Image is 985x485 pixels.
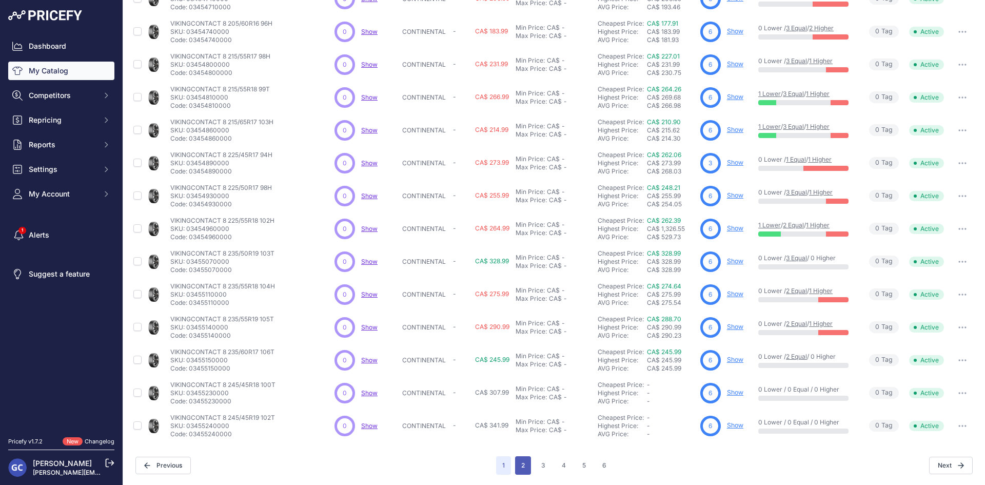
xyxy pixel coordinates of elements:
[361,356,378,364] a: Show
[598,192,647,200] div: Highest Price:
[598,126,647,134] div: Highest Price:
[516,32,547,40] div: Max Price:
[361,61,378,68] a: Show
[170,52,270,61] p: VIKINGCONTACT 8 215/55R17 98H
[647,217,681,224] a: CA$ 262.39
[547,286,560,295] div: CA$
[598,381,644,389] a: Cheapest Price:
[727,159,743,166] a: Show
[758,57,854,65] p: 0 Lower / /
[170,249,274,258] p: VIKINGCONTACT 8 235/50R19 103T
[549,65,562,73] div: CA$
[758,123,781,130] a: 1 Lower
[29,164,96,174] span: Settings
[708,60,712,69] span: 6
[170,266,274,274] p: Code: 03455070000
[170,159,272,167] p: SKU: 03454890000
[708,27,712,36] span: 6
[909,257,944,267] span: Active
[453,191,456,199] span: -
[598,282,644,290] a: Cheapest Price:
[343,257,347,266] span: 0
[516,98,547,106] div: Max Price:
[647,315,681,323] a: CA$ 288.70
[170,28,272,36] p: SKU: 03454740000
[361,323,378,331] span: Show
[361,159,378,167] a: Show
[361,28,378,35] span: Show
[598,36,647,44] div: AVG Price:
[170,167,272,176] p: Code: 03454890000
[647,36,696,44] div: CA$ 181.93
[475,27,508,35] span: CA$ 183.99
[343,93,347,102] span: 0
[516,122,545,130] div: Min Price:
[909,125,944,135] span: Active
[535,456,551,475] button: Go to page 3
[758,287,854,295] p: 0 Lower / /
[598,61,647,69] div: Highest Price:
[343,60,347,69] span: 0
[806,221,830,229] a: 1 Higher
[549,163,562,171] div: CA$
[516,188,545,196] div: Min Price:
[869,91,899,103] span: Tag
[170,134,273,143] p: Code: 03454860000
[909,191,944,201] span: Active
[361,258,378,265] a: Show
[869,26,899,37] span: Tag
[170,258,274,266] p: SKU: 03455070000
[549,130,562,139] div: CA$
[869,190,899,202] span: Tag
[8,226,114,244] a: Alerts
[727,191,743,199] a: Show
[647,118,681,126] a: CA$ 210.90
[786,254,807,262] a: 3 Equal
[361,225,378,232] span: Show
[875,289,879,299] span: 0
[361,290,378,298] a: Show
[361,422,378,430] a: Show
[647,85,681,93] a: CA$ 264.26
[727,389,743,396] a: Show
[8,10,82,21] img: Pricefy Logo
[909,27,944,37] span: Active
[598,414,644,421] a: Cheapest Price:
[808,156,832,163] a: 1 Higher
[909,224,944,234] span: Active
[806,90,830,98] a: 1 Higher
[8,265,114,283] a: Suggest a feature
[647,134,696,143] div: CA$ 214.30
[647,233,696,241] div: CA$ 529.73
[727,60,743,68] a: Show
[402,192,448,200] p: CONTINENTAL
[786,353,807,360] a: 2 Equal
[786,287,807,295] a: 2 Equal
[343,191,347,201] span: 0
[475,60,508,68] span: CA$ 231.99
[783,221,804,229] a: 2 Equal
[516,130,547,139] div: Max Price:
[343,224,347,234] span: 0
[475,93,509,101] span: CA$ 266.99
[875,257,879,266] span: 0
[170,118,273,126] p: VIKINGCONTACT 8 215/65R17 103H
[647,167,696,176] div: CA$ 268.03
[909,158,944,168] span: Active
[8,37,114,55] a: Dashboard
[402,28,448,36] p: CONTINENTAL
[647,200,696,208] div: CA$ 254.05
[516,286,545,295] div: Min Price:
[560,286,565,295] div: -
[562,262,567,270] div: -
[809,320,833,327] a: 1 Higher
[361,93,378,101] a: Show
[170,192,272,200] p: SKU: 03454930000
[598,249,644,257] a: Cheapest Price:
[758,188,854,197] p: 0 Lower / /
[562,196,567,204] div: -
[453,93,456,101] span: -
[598,225,647,233] div: Highest Price:
[562,229,567,237] div: -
